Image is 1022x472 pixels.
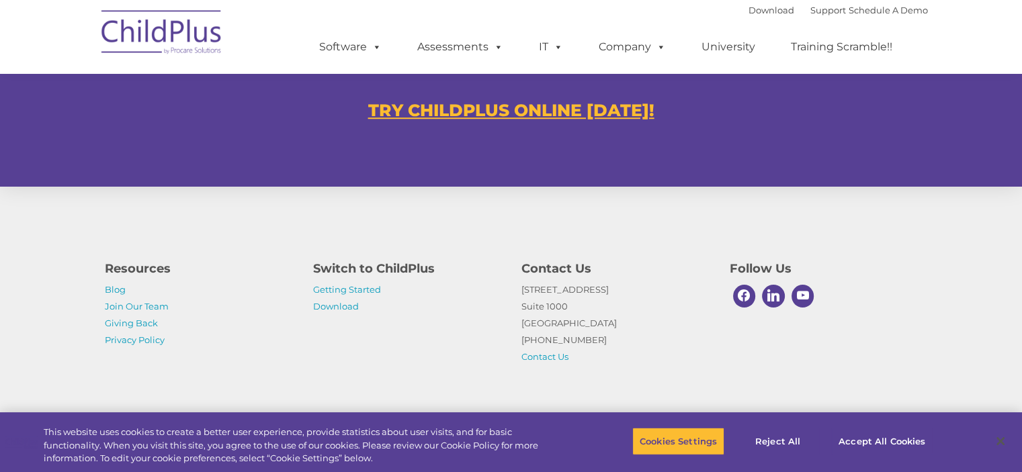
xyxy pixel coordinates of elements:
button: Cookies Settings [632,427,724,455]
a: Assessments [404,34,517,60]
a: Blog [105,284,126,295]
h4: Resources [105,259,293,278]
button: Close [986,426,1015,456]
a: Getting Started [313,284,381,295]
a: Training Scramble!! [777,34,906,60]
a: University [688,34,769,60]
a: Download [313,301,359,312]
a: Join Our Team [105,301,169,312]
h4: Switch to ChildPlus [313,259,501,278]
a: Linkedin [759,281,788,311]
a: Company [585,34,679,60]
font: | [749,5,928,15]
p: [STREET_ADDRESS] Suite 1000 [GEOGRAPHIC_DATA] [PHONE_NUMBER] [521,281,710,365]
a: Contact Us [521,351,568,362]
h4: Contact Us [521,259,710,278]
a: Download [749,5,794,15]
a: IT [525,34,577,60]
button: Accept All Cookies [831,427,933,455]
a: Schedule A Demo [849,5,928,15]
a: Privacy Policy [105,334,165,345]
a: Youtube [788,281,818,311]
a: Giving Back [105,318,158,328]
h4: Follow Us [730,259,918,278]
a: Software [306,34,395,60]
a: TRY CHILDPLUS ONLINE [DATE]! [368,100,654,120]
a: Facebook [730,281,759,311]
button: Reject All [736,427,820,455]
a: Support [810,5,846,15]
div: This website uses cookies to create a better user experience, provide statistics about user visit... [44,426,562,465]
img: ChildPlus by Procare Solutions [95,1,229,68]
